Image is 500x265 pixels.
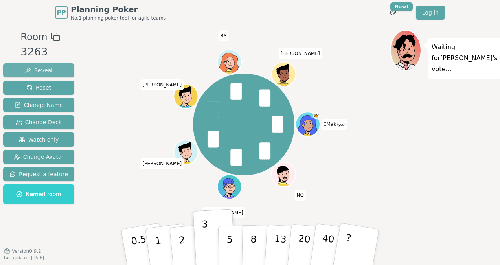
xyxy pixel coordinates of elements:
span: No.1 planning poker tool for agile teams [71,15,166,21]
span: Click to change your name [140,79,184,90]
span: Click to change your name [321,119,347,130]
p: 3 [202,219,210,261]
button: Named room [3,184,74,204]
button: Change Name [3,98,74,112]
span: Click to change your name [295,190,306,201]
span: Click to change your name [140,158,184,169]
span: Click to change your name [219,31,229,42]
p: Waiting for [PERSON_NAME] 's vote... [432,42,498,75]
button: Reveal [3,63,74,77]
span: Watch only [19,136,59,144]
button: Request a feature [3,167,74,181]
span: Reset [26,84,51,92]
button: Change Deck [3,115,74,129]
button: Click to change your avatar [296,113,319,136]
span: Planning Poker [71,4,166,15]
button: Reset [3,81,74,95]
span: Change Name [15,101,63,109]
span: CMak is the host [313,113,319,119]
div: New! [390,2,413,11]
button: Watch only [3,132,74,147]
span: Reveal [25,66,53,74]
span: Version 0.9.2 [12,248,41,254]
a: Log in [416,6,445,20]
div: 3263 [20,44,60,60]
span: Change Deck [16,118,62,126]
button: Change Avatar [3,150,74,164]
span: Named room [16,190,61,198]
span: Click to change your name [202,207,245,218]
span: Click to change your name [279,48,322,59]
span: Request a feature [9,170,68,178]
span: Room [20,30,47,44]
a: PPPlanning PokerNo.1 planning poker tool for agile teams [55,4,166,21]
span: Change Avatar [14,153,64,161]
span: (you) [336,123,346,127]
span: Last updated: [DATE] [4,256,44,260]
span: PP [57,8,66,17]
button: New! [386,6,400,20]
button: Version0.9.2 [4,248,41,254]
